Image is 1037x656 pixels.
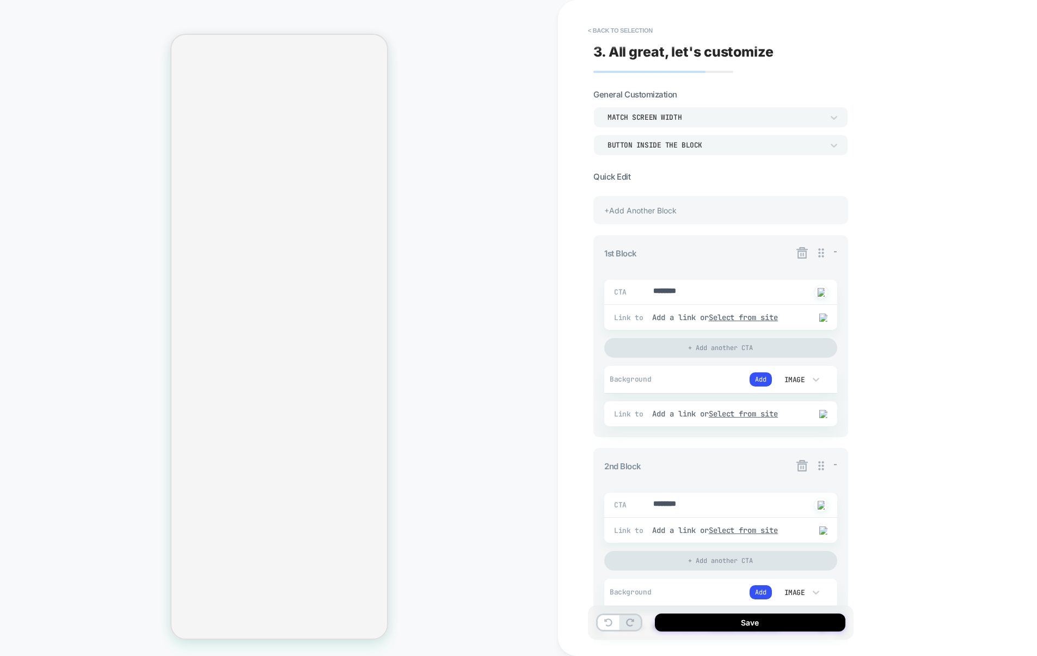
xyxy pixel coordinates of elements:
div: Add a link or [652,525,800,535]
div: +Add Another Block [593,196,848,224]
button: < Back to selection [582,22,658,39]
div: + Add another CTA [604,338,837,358]
u: Select from site [709,409,778,419]
div: Image [782,588,805,597]
span: Background [610,587,664,597]
img: edit with ai [818,288,825,297]
span: - [833,459,837,469]
span: General Customization [593,89,677,100]
span: Link to [614,409,647,419]
div: Add a link or [652,312,800,322]
span: - [833,246,837,256]
div: Match Screen Width [608,113,823,122]
u: Select from site [709,312,778,322]
img: edit with ai [818,501,825,510]
span: Quick Edit [593,171,630,182]
button: Add [750,372,772,387]
span: CTA [614,500,628,510]
span: Link to [614,313,647,322]
div: Button inside the block [608,140,823,150]
span: Background [610,375,664,384]
button: Save [655,614,845,632]
span: 1st Block [604,248,637,259]
img: edit [819,410,827,418]
img: edit [819,314,827,322]
span: 2nd Block [604,461,641,471]
img: edit [819,526,827,535]
u: Select from site [709,525,778,535]
div: Image [782,375,805,384]
div: Add a link or [652,409,800,419]
div: + Add another CTA [604,551,837,571]
span: Link to [614,526,647,535]
button: Add [750,585,772,599]
span: CTA [614,287,628,297]
span: 3. All great, let's customize [593,44,774,60]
